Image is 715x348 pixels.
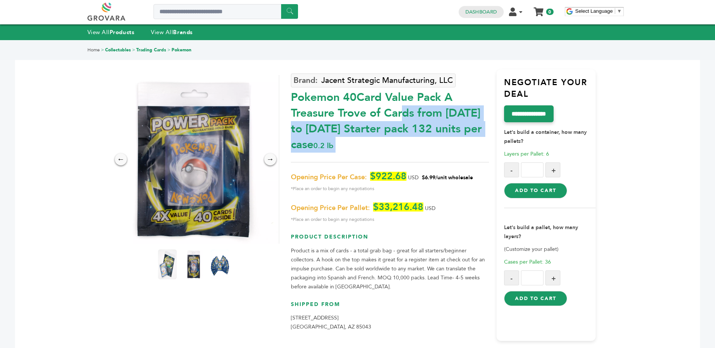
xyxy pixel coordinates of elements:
span: > [167,47,170,53]
span: 0 [546,9,553,15]
a: Home [87,47,100,53]
span: ▼ [617,8,622,14]
img: Pokemon 40-Card Value Pack – A Treasure Trove of Cards from 1996 to 2024 - Starter pack! 132 unit... [211,249,229,279]
span: Select Language [575,8,613,14]
a: Jacent Strategic Manufacturing, LLC [291,73,456,87]
span: 0.2 lb [313,141,333,151]
button: + [545,270,560,285]
span: > [101,47,104,53]
button: - [504,270,519,285]
span: > [132,47,135,53]
h3: Product Description [291,233,489,246]
span: USD [425,205,435,212]
span: *Place an order to begin any negotiations [291,215,489,224]
strong: Products [110,28,134,36]
span: $922.68 [370,172,406,181]
a: Pokemon [172,47,191,53]
span: Opening Price Per Case: [291,173,367,182]
div: Pokemon 40Card Value Pack A Treasure Trove of Cards from [DATE] to [DATE] Starter pack 132 units ... [291,86,489,153]
a: Dashboard [465,9,497,15]
a: Trading Cards [136,47,166,53]
button: Add to Cart [504,291,567,306]
input: Search a product or brand... [154,4,298,19]
span: USD [408,174,418,181]
span: Cases per Pallet: 36 [504,258,551,265]
strong: Brands [173,28,193,36]
div: → [264,153,276,165]
img: Pokemon 40-Card Value Pack – A Treasure Trove of Cards from 1996 to 2024 - Starter pack! 132 unit... [184,249,203,279]
a: Collectables [105,47,131,53]
button: Add to Cart [504,183,567,198]
span: Opening Price Per Pallet: [291,204,370,213]
h3: Shipped From [291,301,489,314]
div: ← [115,153,127,165]
p: Product is a mix of cards - a total grab bag - great for all starters/beginner collectors. A hook... [291,246,489,291]
img: Pokemon 40-Card Value Pack – A Treasure Trove of Cards from 1996 to 2024 - Starter pack! 132 unit... [109,75,278,244]
strong: Let's build a pallet, how many layers? [504,224,578,240]
a: View AllProducts [87,28,135,36]
p: (Customize your pallet) [504,245,596,254]
button: + [545,162,560,177]
p: [STREET_ADDRESS] [GEOGRAPHIC_DATA], AZ 85043 [291,313,489,331]
span: $6.99/unit wholesale [422,174,473,181]
span: *Place an order to begin any negotiations [291,184,489,193]
a: View AllBrands [151,28,193,36]
button: - [504,162,519,177]
span: $33,216.48 [373,202,423,211]
h3: Negotiate Your Deal [504,77,596,106]
strong: Let's build a container, how many pallets? [504,129,587,145]
img: Pokemon 40-Card Value Pack – A Treasure Trove of Cards from 1996 to 2024 - Starter pack! 132 unit... [158,249,177,279]
a: Select Language​ [575,8,622,14]
a: My Cart [534,5,543,13]
span: Layers per Pallet: 6 [504,150,549,157]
